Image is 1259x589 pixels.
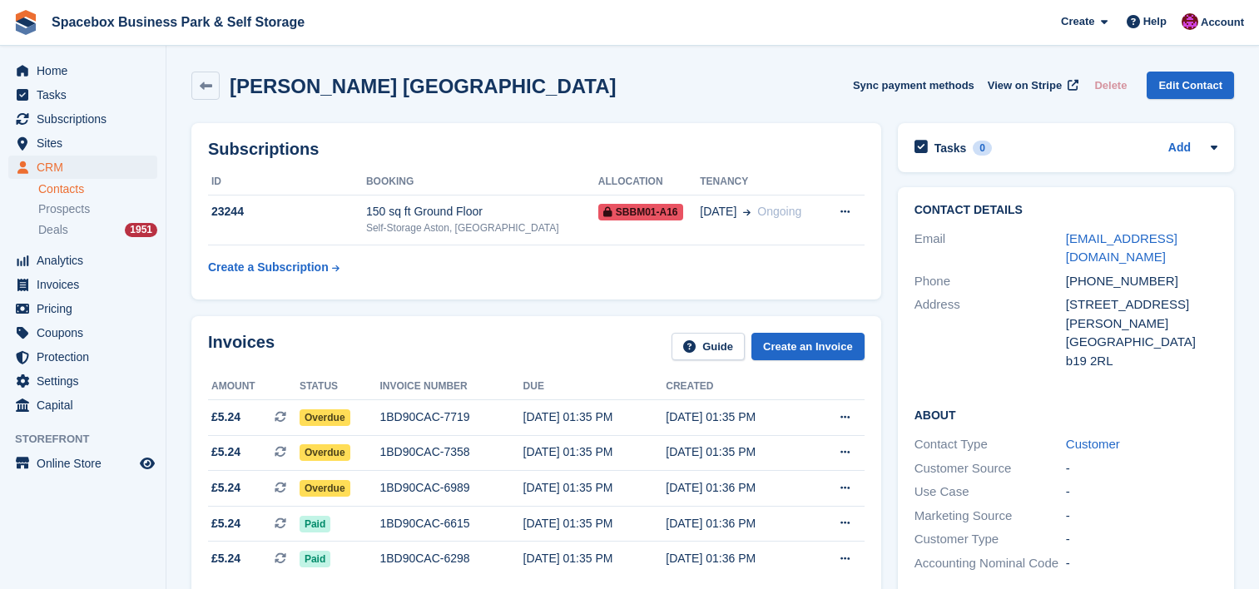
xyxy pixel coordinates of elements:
span: Capital [37,393,136,417]
div: - [1066,554,1217,573]
span: SBBM01-A16 [598,204,683,220]
div: b19 2RL [1066,352,1217,371]
h2: Contact Details [915,204,1217,217]
th: Status [300,374,380,400]
h2: Tasks [934,141,967,156]
div: Self-Storage Aston, [GEOGRAPHIC_DATA] [366,220,598,235]
a: Guide [672,333,745,360]
span: £5.24 [211,443,240,461]
img: Shitika Balanath [1182,13,1198,30]
div: - [1066,507,1217,526]
div: [DATE] 01:36 PM [666,515,809,532]
a: Prospects [38,200,157,218]
span: Paid [300,551,330,567]
h2: About [915,406,1217,423]
a: menu [8,297,157,320]
a: menu [8,83,157,106]
span: Account [1201,14,1244,31]
a: menu [8,393,157,417]
div: Email [915,230,1066,267]
button: Delete [1088,72,1133,99]
a: Create an Invoice [751,333,865,360]
span: Storefront [15,431,166,448]
div: - [1066,459,1217,478]
div: 23244 [208,203,366,220]
th: Booking [366,169,598,196]
div: Create a Subscription [208,259,329,276]
h2: Invoices [208,333,275,360]
span: View on Stripe [988,77,1062,94]
span: Protection [37,345,136,369]
div: Use Case [915,483,1066,502]
th: Invoice number [379,374,523,400]
div: 1BD90CAC-6298 [379,550,523,567]
a: Contacts [38,181,157,197]
div: Accounting Nominal Code [915,554,1066,573]
div: [DATE] 01:35 PM [523,550,667,567]
div: Phone [915,272,1066,291]
div: - [1066,483,1217,502]
div: [DATE] 01:35 PM [523,479,667,497]
div: 1BD90CAC-7358 [379,443,523,461]
a: Create a Subscription [208,252,340,283]
th: Allocation [598,169,700,196]
div: [PHONE_NUMBER] [1066,272,1217,291]
span: Prospects [38,201,90,217]
div: Address [915,295,1066,370]
a: menu [8,321,157,344]
a: View on Stripe [981,72,1082,99]
a: menu [8,249,157,272]
div: Marketing Source [915,507,1066,526]
div: 1951 [125,223,157,237]
div: 1BD90CAC-6989 [379,479,523,497]
div: [GEOGRAPHIC_DATA] [1066,333,1217,352]
span: Coupons [37,321,136,344]
span: Paid [300,516,330,532]
span: Pricing [37,297,136,320]
div: [DATE] 01:36 PM [666,550,809,567]
span: Online Store [37,452,136,475]
span: Create [1061,13,1094,30]
a: Spacebox Business Park & Self Storage [45,8,311,36]
div: [DATE] 01:35 PM [523,443,667,461]
div: [DATE] 01:35 PM [523,408,667,426]
span: £5.24 [211,479,240,497]
span: Overdue [300,480,350,497]
a: [EMAIL_ADDRESS][DOMAIN_NAME] [1066,231,1177,265]
a: Preview store [137,453,157,473]
span: Subscriptions [37,107,136,131]
span: £5.24 [211,515,240,532]
a: menu [8,369,157,393]
div: Customer Type [915,530,1066,549]
span: CRM [37,156,136,179]
div: 1BD90CAC-7719 [379,408,523,426]
h2: [PERSON_NAME] [GEOGRAPHIC_DATA] [230,75,616,97]
a: menu [8,156,157,179]
a: menu [8,59,157,82]
a: Add [1168,139,1191,158]
a: Deals 1951 [38,221,157,239]
span: Invoices [37,273,136,296]
span: Ongoing [757,205,801,218]
a: menu [8,131,157,155]
th: Tenancy [700,169,822,196]
button: Sync payment methods [853,72,974,99]
a: menu [8,273,157,296]
a: menu [8,107,157,131]
span: [DATE] [700,203,736,220]
span: Overdue [300,409,350,426]
th: Amount [208,374,300,400]
span: Overdue [300,444,350,461]
span: Help [1143,13,1167,30]
div: 1BD90CAC-6615 [379,515,523,532]
th: Due [523,374,667,400]
span: £5.24 [211,408,240,426]
h2: Subscriptions [208,140,865,159]
div: Contact Type [915,435,1066,454]
a: Customer [1066,437,1120,451]
a: menu [8,452,157,475]
div: [DATE] 01:35 PM [666,408,809,426]
span: Tasks [37,83,136,106]
div: 150 sq ft Ground Floor [366,203,598,220]
img: stora-icon-8386f47178a22dfd0bd8f6a31ec36ba5ce8667c1dd55bd0f319d3a0aa187defe.svg [13,10,38,35]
